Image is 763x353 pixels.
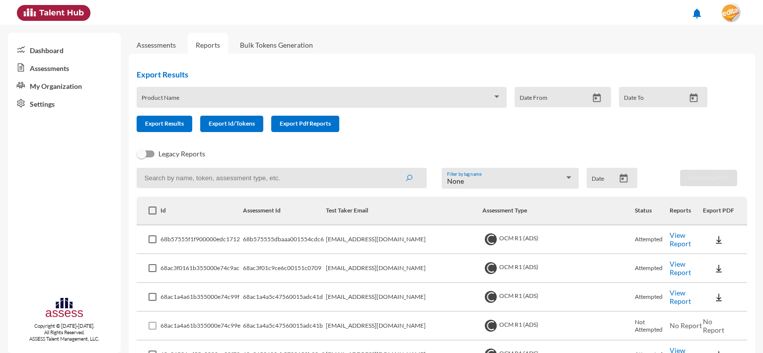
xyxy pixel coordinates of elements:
td: [EMAIL_ADDRESS][DOMAIN_NAME] [326,283,482,312]
span: None [447,177,464,185]
mat-icon: notifications [691,7,703,19]
td: 68ac1a4a5c47560015adc41d [243,283,326,312]
th: Id [160,197,243,225]
td: [EMAIL_ADDRESS][DOMAIN_NAME] [326,312,482,341]
td: OCM R1 (ADS) [482,254,635,283]
input: Search by name, token, assessment type, etc. [137,168,427,188]
h2: Export Results [137,70,715,79]
button: Open calendar [685,93,702,103]
a: View Report [670,231,691,248]
td: 68b575555dbaaa001554cdc6 [243,225,326,254]
td: OCM R1 (ADS) [482,312,635,341]
td: Not Attempted [635,312,670,341]
td: Attempted [635,283,670,312]
button: Export Results [137,116,192,132]
p: Copyright © [DATE]-[DATE]. All Rights Reserved. ASSESS Talent Management, LLC. [8,323,121,342]
a: View Report [670,288,691,305]
span: No Report [703,317,724,334]
button: Download PDF [680,170,737,186]
a: Settings [8,94,121,112]
a: Assessments [137,41,176,49]
span: Export Id/Tokens [209,120,255,127]
td: OCM R1 (ADS) [482,225,635,254]
td: 68b57555f1f900000edc1712 [160,225,243,254]
button: Export Pdf Reports [271,116,339,132]
a: My Organization [8,76,121,94]
span: Export Results [145,120,184,127]
span: Legacy Reports [158,148,205,160]
th: Status [635,197,670,225]
td: [EMAIL_ADDRESS][DOMAIN_NAME] [326,254,482,283]
a: Reports [188,33,228,57]
a: Dashboard [8,41,121,59]
td: 68ac1a4a61b355000e74c99e [160,312,243,341]
td: OCM R1 (ADS) [482,283,635,312]
a: View Report [670,260,691,277]
th: Export PDF [703,197,747,225]
a: Assessments [8,59,121,76]
button: Export Id/Tokens [200,116,263,132]
th: Assessment Type [482,197,635,225]
td: 68ac1a4a61b355000e74c99f [160,283,243,312]
th: Test Taker Email [326,197,482,225]
button: Open calendar [588,93,606,103]
span: Download PDF [688,174,729,181]
button: Open calendar [615,173,632,184]
td: 68ac1a4a5c47560015adc41b [243,312,326,341]
th: Assessment Id [243,197,326,225]
td: [EMAIL_ADDRESS][DOMAIN_NAME] [326,225,482,254]
td: 68ac3f0161b355000e74c9ac [160,254,243,283]
th: Reports [670,197,703,225]
td: 68ac3f01c9ce6c00151c0709 [243,254,326,283]
img: assesscompany-logo.png [45,296,84,321]
span: No Report [670,321,702,330]
td: Attempted [635,225,670,254]
td: Attempted [635,254,670,283]
a: Bulk Tokens Generation [232,33,321,57]
span: Export Pdf Reports [280,120,331,127]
